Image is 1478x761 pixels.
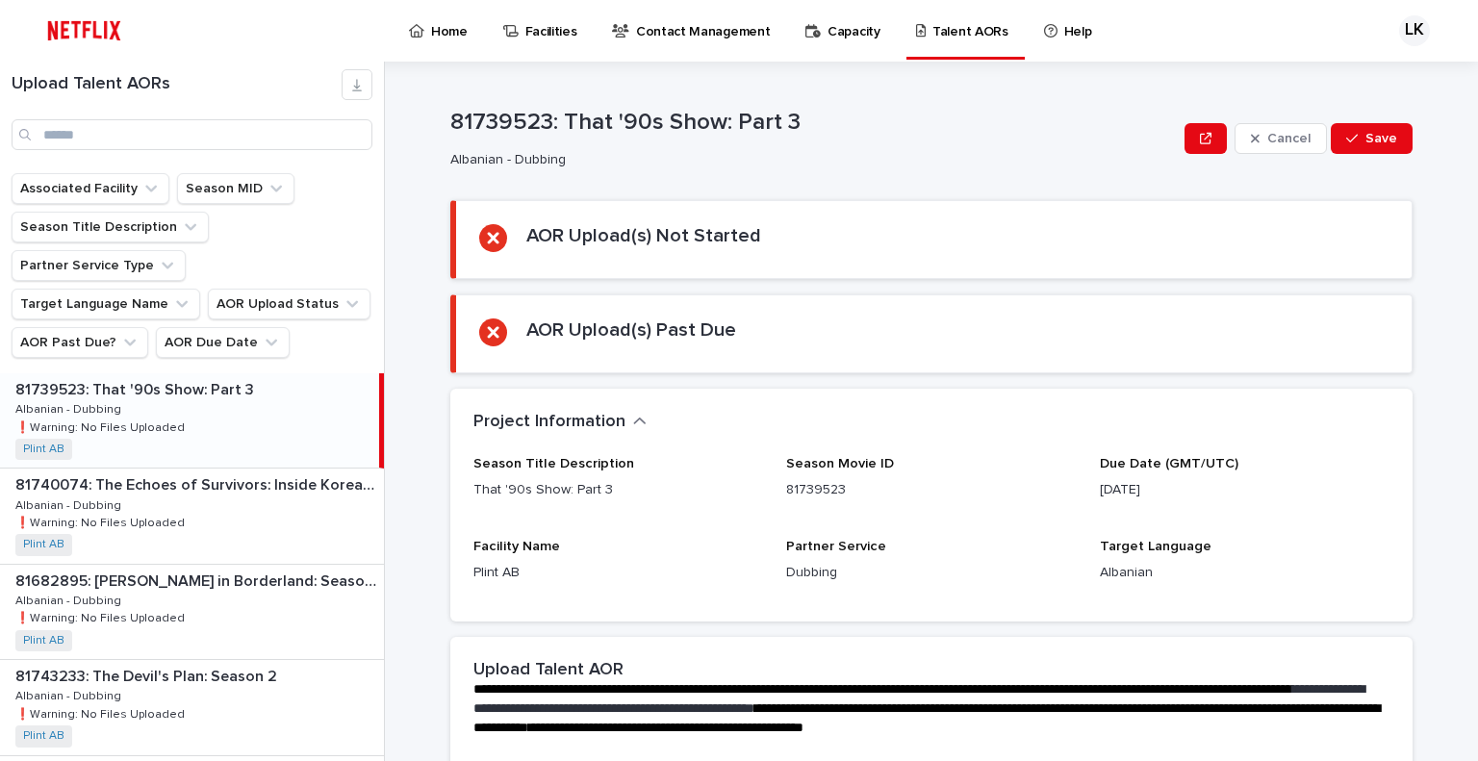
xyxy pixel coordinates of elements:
[15,418,189,435] p: ❗️Warning: No Files Uploaded
[1267,132,1311,145] span: Cancel
[15,704,189,722] p: ❗️Warning: No Files Uploaded
[1100,563,1389,583] p: Albanian
[12,327,148,358] button: AOR Past Due?
[526,318,736,342] h2: AOR Upload(s) Past Due
[450,152,1169,168] p: Albanian - Dubbing
[15,513,189,530] p: ❗️Warning: No Files Uploaded
[450,109,1177,137] p: 81739523: That '90s Show: Part 3
[38,12,130,50] img: ifQbXi3ZQGMSEF7WDB7W
[23,729,64,743] a: Plint AB
[786,480,1076,500] p: 81739523
[15,377,258,399] p: 81739523: That '90s Show: Part 3
[15,399,125,417] p: Albanian - Dubbing
[1331,123,1413,154] button: Save
[473,540,560,553] span: Facility Name
[12,119,372,150] input: Search
[15,569,380,591] p: 81682895: [PERSON_NAME] in Borderland: Season 3
[12,173,169,204] button: Associated Facility
[15,686,125,703] p: Albanian - Dubbing
[23,538,64,551] a: Plint AB
[177,173,294,204] button: Season MID
[473,457,634,470] span: Season Title Description
[526,224,761,247] h2: AOR Upload(s) Not Started
[786,457,894,470] span: Season Movie ID
[23,634,64,647] a: Plint AB
[473,480,763,500] p: That '90s Show: Part 3
[1100,457,1238,470] span: Due Date (GMT/UTC)
[15,664,281,686] p: 81743233: The Devil's Plan: Season 2
[786,563,1076,583] p: Dubbing
[1399,15,1430,46] div: LK
[12,289,200,319] button: Target Language Name
[15,495,125,513] p: Albanian - Dubbing
[15,591,125,608] p: Albanian - Dubbing
[23,443,64,456] a: Plint AB
[12,212,209,242] button: Season Title Description
[12,74,342,95] h1: Upload Talent AORs
[473,412,647,433] button: Project Information
[15,472,380,495] p: 81740074: The Echoes of Survivors: Inside Korea’s Tragedies: Season 1
[208,289,370,319] button: AOR Upload Status
[1100,540,1211,553] span: Target Language
[1100,480,1389,500] p: [DATE]
[786,540,886,553] span: Partner Service
[12,250,186,281] button: Partner Service Type
[473,412,625,433] h2: Project Information
[1365,132,1397,145] span: Save
[473,563,763,583] p: Plint AB
[1235,123,1327,154] button: Cancel
[473,660,624,681] h2: Upload Talent AOR
[156,327,290,358] button: AOR Due Date
[15,608,189,625] p: ❗️Warning: No Files Uploaded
